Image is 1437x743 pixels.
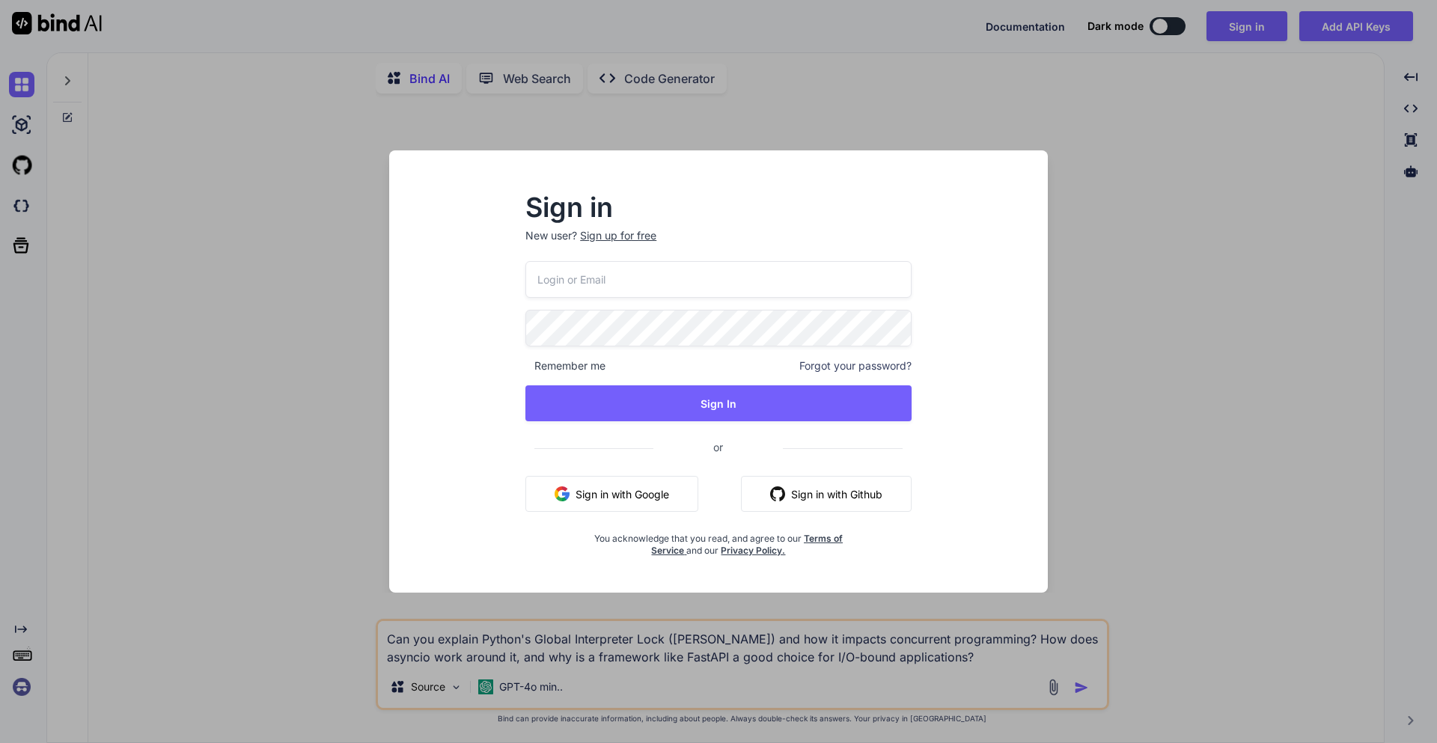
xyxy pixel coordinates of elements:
[525,228,912,261] p: New user?
[651,533,843,556] a: Terms of Service
[741,476,912,512] button: Sign in with Github
[525,358,605,373] span: Remember me
[525,195,912,219] h2: Sign in
[721,545,785,556] a: Privacy Policy.
[770,486,785,501] img: github
[653,429,783,465] span: or
[525,385,912,421] button: Sign In
[580,228,656,243] div: Sign up for free
[525,261,912,298] input: Login or Email
[590,524,847,557] div: You acknowledge that you read, and agree to our and our
[525,476,698,512] button: Sign in with Google
[799,358,912,373] span: Forgot your password?
[555,486,570,501] img: google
